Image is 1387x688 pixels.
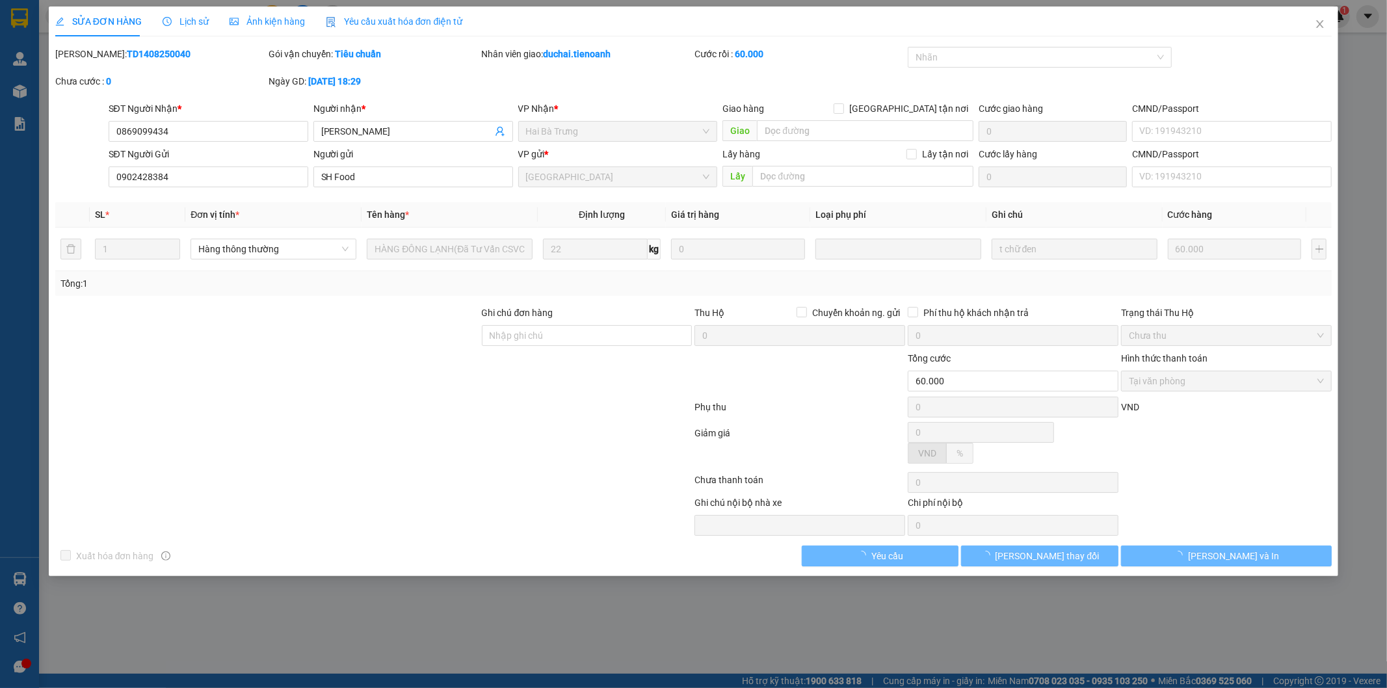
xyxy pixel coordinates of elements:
[979,103,1043,114] label: Cước giao hàng
[802,546,959,566] button: Yêu cầu
[871,549,903,563] span: Yêu cầu
[986,202,1163,228] th: Ghi chú
[1121,402,1139,412] span: VND
[367,239,533,259] input: VD: Bàn, Ghế
[1188,549,1279,563] span: [PERSON_NAME] và In
[671,209,719,220] span: Giá trị hàng
[326,16,463,27] span: Yêu cầu xuất hóa đơn điện tử
[722,103,764,114] span: Giao hàng
[918,306,1034,320] span: Phí thu hộ khách nhận trả
[992,239,1157,259] input: Ghi Chú
[757,120,973,141] input: Dọc đường
[722,120,757,141] span: Giao
[722,166,752,187] span: Lấy
[1121,306,1332,320] div: Trạng thái Thu Hộ
[482,47,693,61] div: Nhân viên giao:
[161,551,170,561] span: info-circle
[752,166,973,187] input: Dọc đường
[979,121,1127,142] input: Cước giao hàng
[807,306,905,320] span: Chuyển khoản ng. gửi
[71,549,159,563] span: Xuất hóa đơn hàng
[918,448,936,458] span: VND
[1174,551,1188,560] span: loading
[1121,546,1332,566] button: [PERSON_NAME] và In
[308,76,361,86] b: [DATE] 18:29
[961,546,1118,566] button: [PERSON_NAME] thay đổi
[482,308,553,318] label: Ghi chú đơn hàng
[810,202,986,228] th: Loại phụ phí
[163,17,172,26] span: clock-circle
[60,276,535,291] div: Tổng: 1
[996,549,1100,563] span: [PERSON_NAME] thay đổi
[326,17,336,27] img: icon
[109,101,308,116] div: SĐT Người Nhận
[55,74,266,88] div: Chưa cước :
[1312,239,1327,259] button: plus
[230,16,305,27] span: Ảnh kiện hàng
[335,49,381,59] b: Tiêu chuẩn
[694,47,905,61] div: Cước rồi :
[979,166,1127,187] input: Cước lấy hàng
[857,551,871,560] span: loading
[313,147,513,161] div: Người gửi
[518,147,718,161] div: VP gửi
[106,76,111,86] b: 0
[191,209,239,220] span: Đơn vị tính
[230,17,239,26] span: picture
[1129,371,1324,391] span: Tại văn phòng
[981,551,996,560] span: loading
[269,74,479,88] div: Ngày GD:
[908,353,951,364] span: Tổng cước
[1168,209,1213,220] span: Cước hàng
[694,400,907,423] div: Phụ thu
[694,308,724,318] span: Thu Hộ
[648,239,661,259] span: kg
[844,101,973,116] span: [GEOGRAPHIC_DATA] tận nơi
[1132,101,1332,116] div: CMND/Passport
[1315,19,1325,29] span: close
[367,209,409,220] span: Tên hàng
[1132,147,1332,161] div: CMND/Passport
[127,49,191,59] b: TD1408250040
[60,239,81,259] button: delete
[95,209,105,220] span: SL
[694,426,907,470] div: Giảm giá
[735,49,763,59] b: 60.000
[1302,7,1338,43] button: Close
[957,448,963,458] span: %
[671,239,805,259] input: 0
[579,209,625,220] span: Định lượng
[109,147,308,161] div: SĐT Người Gửi
[55,47,266,61] div: [PERSON_NAME]:
[917,147,973,161] span: Lấy tận nơi
[1121,353,1208,364] label: Hình thức thanh toán
[518,103,555,114] span: VP Nhận
[269,47,479,61] div: Gói vận chuyển:
[1168,239,1302,259] input: 0
[482,325,693,346] input: Ghi chú đơn hàng
[526,122,710,141] span: Hai Bà Trưng
[313,101,513,116] div: Người nhận
[163,16,209,27] span: Lịch sử
[1129,326,1324,345] span: Chưa thu
[694,473,907,496] div: Chưa thanh toán
[908,496,1118,515] div: Chi phí nội bộ
[694,496,905,515] div: Ghi chú nội bộ nhà xe
[526,167,710,187] span: Thủ Đức
[55,17,64,26] span: edit
[495,126,505,137] span: user-add
[55,16,142,27] span: SỬA ĐƠN HÀNG
[979,149,1037,159] label: Cước lấy hàng
[544,49,611,59] b: duchai.tienoanh
[198,239,349,259] span: Hàng thông thường
[722,149,760,159] span: Lấy hàng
